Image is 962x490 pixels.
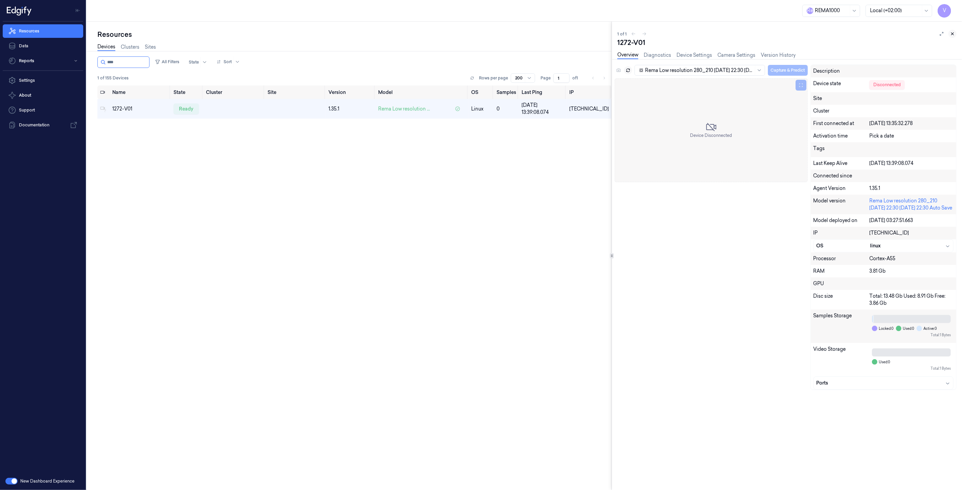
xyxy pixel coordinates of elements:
div: 0 [497,105,516,113]
div: 3.81 Gb [869,268,954,275]
div: [TECHNICAL_ID] [869,229,954,237]
div: Total: 1 Bytes [872,366,951,371]
a: Camera Settings [717,52,755,59]
div: 1.35.1 [328,105,373,113]
div: [DATE] 13:39:08.074 [869,160,954,167]
div: 1.35.1 [869,185,954,192]
div: Disconnected [869,80,905,90]
span: R e [807,7,814,14]
nav: pagination [589,73,609,83]
div: Device state [814,80,870,90]
div: [DATE] 13:39:08.074 [522,102,564,116]
p: linux [471,105,491,113]
th: OS [468,85,494,99]
button: About [3,89,83,102]
a: Overview [617,51,638,59]
div: [DATE] 03:27:51.663 [869,217,954,224]
div: Disc size [814,293,870,307]
div: GPU [814,280,954,287]
span: 1 of 155 Devices [97,75,129,81]
div: ready [174,103,199,114]
div: Description [814,68,870,75]
span: Used: 0 [879,360,890,365]
span: 1 of 1 [617,31,627,37]
div: RAM [814,268,870,275]
div: Model version [814,197,870,212]
div: Video Storage [814,346,870,374]
span: Pick a date [869,133,894,139]
th: Cluster [203,85,265,99]
div: Samples Storage [814,312,870,340]
button: OSlinux [814,240,953,252]
th: Samples [494,85,519,99]
div: Total: 1 Bytes [872,333,951,338]
th: IP [567,85,612,99]
button: All Filters [152,56,182,67]
div: Connected since [814,172,954,179]
div: 1272-V01 [617,38,957,47]
a: Sites [145,44,156,51]
button: Toggle Navigation [72,5,83,16]
div: Rema Low resolution 280_210 [DATE] 22:30 [DATE] 22:30 Auto Save [869,197,954,212]
th: Name [110,85,171,99]
div: Ports [817,379,950,387]
div: Processor [814,255,870,262]
div: 1272-V01 [112,105,168,113]
div: linux [870,242,950,249]
div: Agent Version [814,185,870,192]
div: [TECHNICAL_ID] [569,105,609,113]
button: V [938,4,951,18]
a: Devices [97,43,115,51]
div: IP [814,229,870,237]
div: First connected at [814,120,870,127]
span: Used: 0 [903,326,914,331]
button: Reports [3,54,83,68]
th: State [171,85,203,99]
a: Diagnostics [644,52,671,59]
a: Resources [3,24,83,38]
span: Device Disconnected [690,132,732,139]
a: Version History [761,52,796,59]
a: Data [3,39,83,53]
a: Documentation [3,118,83,132]
div: [DATE] 13:35:32.278 [869,120,954,127]
a: Device Settings [677,52,712,59]
div: Activation time [814,132,870,140]
div: Model deployed on [814,217,870,224]
div: Resources [97,30,612,39]
div: Tags [814,145,870,154]
th: Version [326,85,375,99]
div: Site [814,95,954,102]
th: Model [375,85,468,99]
th: Last Ping [519,85,567,99]
p: Rows per page [479,75,508,81]
button: Ports [814,377,953,389]
span: Active: 0 [923,326,937,331]
th: Site [265,85,326,99]
div: Cortex-A55 [869,255,954,262]
a: Support [3,103,83,117]
div: Last Keep Alive [814,160,870,167]
span: Rema Low resolution ... [378,105,430,113]
div: Total: 13.48 Gb Used: 8.91 Gb Free: 3.86 Gb [869,293,954,307]
a: Clusters [121,44,139,51]
span: Page [541,75,551,81]
span: of 1 [572,75,583,81]
a: Settings [3,74,83,87]
div: OS [817,242,870,249]
div: Cluster [814,107,954,115]
span: Locked: 0 [879,326,893,331]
